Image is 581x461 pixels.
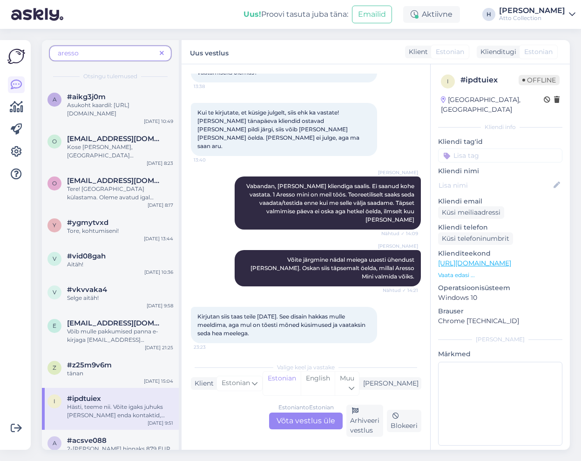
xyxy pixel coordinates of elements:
[67,135,164,143] span: Orav.maarja@gmail.com
[359,379,419,388] div: [PERSON_NAME]
[438,349,562,359] p: Märkmed
[222,378,250,388] span: Estonian
[438,283,562,293] p: Operatsioonisüsteem
[438,335,562,344] div: [PERSON_NAME]
[243,9,348,20] div: Proovi tasuta juba täna:
[54,398,55,405] span: i
[67,93,106,101] span: #aikg3j0m
[378,243,418,250] span: [PERSON_NAME]
[499,7,575,22] a: [PERSON_NAME]Atto Collection
[53,289,56,296] span: v
[67,361,112,369] span: #z25m9v6m
[438,206,504,219] div: Küsi meiliaadressi
[250,256,416,280] span: Võite järgmine nädal meiega uuesti ühendust [PERSON_NAME]. Oskan siis täpsemalt öelda, millal Are...
[191,379,214,388] div: Klient
[148,420,173,427] div: [DATE] 9:51
[53,96,57,103] span: a
[148,202,173,209] div: [DATE] 8:17
[197,109,361,149] span: Kui te kirjutate, et küsige julgelt, siis ehk ka vastate! [PERSON_NAME] tänapäeva kliendid ostava...
[243,10,261,19] b: Uus!
[438,149,562,163] input: Lisa tag
[67,370,83,377] span: tänan
[378,169,418,176] span: [PERSON_NAME]
[438,249,562,258] p: Klienditeekond
[263,372,301,395] div: Estonian
[53,440,57,447] span: a
[438,271,562,279] p: Vaata edasi ...
[438,123,562,131] div: Kliendi info
[340,374,354,382] span: Muu
[519,75,560,85] span: Offline
[52,180,57,187] span: O
[194,344,229,351] span: 23:23
[191,363,421,372] div: Valige keel ja vastake
[352,6,392,23] button: Emailid
[403,6,460,23] div: Aktiivne
[482,8,495,21] div: H
[438,259,511,267] a: [URL][DOMAIN_NAME]
[67,328,158,352] span: Võib mulle pakkumised panna e-kirjaga [EMAIL_ADDRESS][DOMAIN_NAME]
[67,143,135,176] span: Kose [PERSON_NAME], [GEOGRAPHIC_DATA][PERSON_NAME]: [URL][DOMAIN_NAME]
[67,176,164,185] span: Orav.maarja@gmail.com
[83,72,137,81] span: Otsingu tulemused
[438,197,562,206] p: Kliendi email
[67,403,165,427] span: Hästi, teeme nii. Võite igaks juhuks [PERSON_NAME] enda kontaktid, saan siis ise teada anda kui
[436,47,464,57] span: Estonian
[67,394,101,403] span: #ipdtuiex
[67,252,106,260] span: #vid08gah
[52,138,57,145] span: O
[438,223,562,232] p: Kliendi telefon
[301,372,335,395] div: English
[144,378,173,385] div: [DATE] 15:04
[145,344,173,351] div: [DATE] 21:25
[278,403,334,412] div: Estonian to Estonian
[438,166,562,176] p: Kliendi nimi
[194,156,229,163] span: 13:40
[67,185,154,209] span: Tere! [GEOGRAPHIC_DATA] külastama. Oleme avatud igal tööpäeval 9.00-16.30
[67,227,119,234] span: Tore, kohtumiseni!
[67,102,129,117] span: Asukoht kaardil: [URL][DOMAIN_NAME]
[67,436,107,445] span: #acsve088
[53,364,56,371] span: z
[438,293,562,303] p: Windows 10
[441,95,544,115] div: [GEOGRAPHIC_DATA], [GEOGRAPHIC_DATA]
[438,232,513,245] div: Küsi telefoninumbrit
[447,78,449,85] span: i
[67,445,170,452] span: 2-[PERSON_NAME] hinnaks 879 EUR
[381,230,418,237] span: Nähtud ✓ 14:09
[197,313,367,337] span: Kirjutan siis taas teile [DATE]. See disain hakkas mulle meeldima, aga mul on tõesti mõned küsimu...
[53,322,56,329] span: E
[147,160,173,167] div: [DATE] 8:23
[53,222,56,229] span: y
[438,137,562,147] p: Kliendi tag'id
[438,316,562,326] p: Chrome [TECHNICAL_ID]
[246,183,416,223] span: Vabandan, [PERSON_NAME] kliendiga saalis. Ei saanud kohe vastata. 1 Aresso mini on meil töös. Teo...
[147,302,173,309] div: [DATE] 9:58
[67,218,108,227] span: #ygmytvxd
[190,46,229,58] label: Uus vestlus
[53,255,56,262] span: v
[67,294,99,301] span: Selge aitäh!
[387,410,421,432] div: Blokeeri
[269,413,343,429] div: Võta vestlus üle
[58,49,79,57] span: aresso
[499,7,565,14] div: [PERSON_NAME]
[383,287,418,294] span: Nähtud ✓ 14:21
[524,47,553,57] span: Estonian
[499,14,565,22] div: Atto Collection
[7,47,25,65] img: Askly Logo
[144,235,173,242] div: [DATE] 13:44
[460,75,519,86] div: # ipdtuiex
[67,319,164,327] span: Eret.puvi@gmail.com
[405,47,428,57] div: Klient
[346,405,383,437] div: Arhiveeri vestlus
[144,269,173,276] div: [DATE] 10:36
[67,261,83,268] span: Aitäh!
[194,83,229,90] span: 13:38
[67,285,107,294] span: #vkvvaka4
[439,180,552,190] input: Lisa nimi
[477,47,516,57] div: Klienditugi
[144,118,173,125] div: [DATE] 10:49
[438,306,562,316] p: Brauser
